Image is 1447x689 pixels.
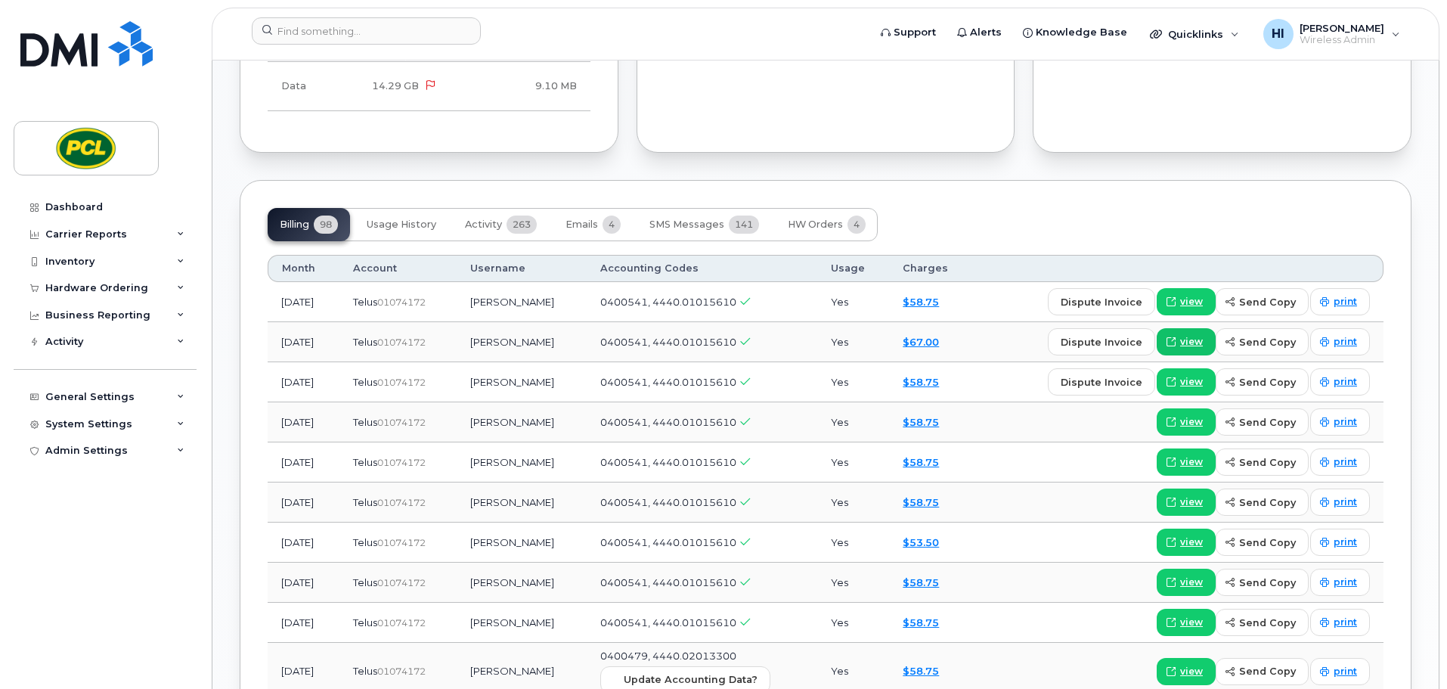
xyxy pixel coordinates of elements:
span: 14.29 GB [372,80,419,92]
span: print [1334,495,1357,509]
span: print [1334,335,1357,349]
span: Quicklinks [1168,28,1223,40]
span: 263 [507,216,537,234]
td: Yes [817,442,889,483]
th: Accounting Codes [587,255,818,282]
a: print [1310,368,1370,396]
td: Yes [817,402,889,442]
th: Account [339,255,457,282]
span: Telus [353,376,377,388]
a: print [1310,408,1370,436]
button: send copy [1216,368,1309,396]
span: Support [894,25,936,40]
span: Knowledge Base [1036,25,1127,40]
td: [DATE] [268,442,339,483]
span: view [1180,495,1203,509]
a: Knowledge Base [1012,17,1138,48]
span: 0400541, 4440.01015610 [600,576,736,588]
th: Month [268,255,339,282]
span: 141 [729,216,759,234]
a: print [1310,489,1370,516]
span: view [1180,375,1203,389]
div: Quicklinks [1139,19,1250,49]
td: Yes [817,603,889,643]
span: view [1180,335,1203,349]
th: Usage [817,255,889,282]
button: send copy [1216,609,1309,636]
a: $58.75 [903,665,939,677]
span: Telus [353,456,377,468]
span: send copy [1239,535,1296,550]
span: send copy [1239,375,1296,390]
span: print [1334,295,1357,309]
a: $58.75 [903,456,939,468]
span: 0400541, 4440.01015610 [600,456,736,468]
span: 01074172 [377,617,426,628]
td: [DATE] [268,603,339,643]
span: send copy [1239,495,1296,510]
span: 01074172 [377,577,426,588]
span: print [1334,375,1357,389]
th: Username [457,255,587,282]
span: dispute invoice [1061,375,1142,390]
span: send copy [1239,616,1296,630]
a: view [1157,569,1216,596]
span: [PERSON_NAME] [1300,22,1384,34]
span: view [1180,295,1203,309]
span: send copy [1239,664,1296,678]
input: Find something... [252,17,481,45]
td: [DATE] [268,322,339,362]
td: [PERSON_NAME] [457,563,587,603]
button: send copy [1216,408,1309,436]
span: 01074172 [377,377,426,388]
span: print [1334,616,1357,629]
td: [PERSON_NAME] [457,483,587,523]
span: view [1180,576,1203,589]
a: print [1310,328,1370,355]
a: view [1157,368,1216,396]
a: $67.00 [903,336,939,348]
span: Telus [353,336,377,348]
span: 01074172 [377,537,426,548]
td: [DATE] [268,483,339,523]
span: 01074172 [377,296,426,308]
span: send copy [1239,295,1296,309]
span: 0400541, 4440.01015610 [600,616,736,628]
td: Yes [817,322,889,362]
a: $53.50 [903,536,939,548]
button: send copy [1216,529,1309,556]
span: send copy [1239,576,1296,590]
span: 0400541, 4440.01015610 [600,296,736,308]
td: [DATE] [268,523,339,563]
button: send copy [1216,288,1309,315]
td: [DATE] [268,402,339,442]
button: send copy [1216,569,1309,596]
span: Telus [353,665,377,677]
a: Alerts [947,17,1012,48]
a: print [1310,448,1370,476]
span: 01074172 [377,337,426,348]
span: Telus [353,496,377,508]
a: view [1157,529,1216,556]
td: Yes [817,282,889,322]
button: dispute invoice [1048,368,1155,396]
a: $58.75 [903,496,939,508]
a: view [1157,448,1216,476]
span: print [1334,455,1357,469]
a: $58.75 [903,576,939,588]
a: view [1157,609,1216,636]
span: view [1180,455,1203,469]
span: Telus [353,536,377,548]
a: $58.75 [903,296,939,308]
span: print [1334,665,1357,678]
a: view [1157,328,1216,355]
td: [PERSON_NAME] [457,603,587,643]
span: SMS Messages [649,219,724,231]
span: view [1180,665,1203,678]
th: Charges [889,255,974,282]
span: 0400479, 4440.02013300 [600,650,736,662]
span: view [1180,616,1203,629]
button: send copy [1216,448,1309,476]
a: print [1310,529,1370,556]
span: Emails [565,219,598,231]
